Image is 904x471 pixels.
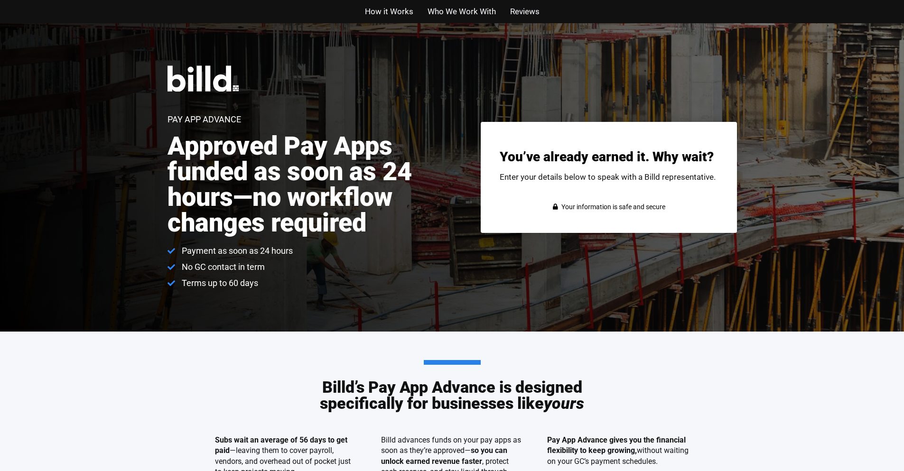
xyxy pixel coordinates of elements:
span: Payment as soon as 24 hours [179,245,293,257]
a: Who We Work With [428,5,496,18]
span: No GC contact in term [179,261,265,273]
strong: Pay App Advance gives you the financial flexibility to keep growing, [547,435,686,455]
a: Reviews [510,5,540,18]
strong: so you can unlock earned revenue faster [381,446,507,465]
span: Terms up to 60 days [179,277,258,289]
p: without waiting on your GC’s payment schedules. [547,435,690,467]
span: Your information is safe and secure [559,200,665,214]
h1: Pay App Advance [168,115,241,124]
a: How it Works [365,5,413,18]
h3: You’ve already earned it. Why wait? [500,150,718,164]
strong: Subs wait an average of 56 days to get paid [215,435,347,455]
p: Enter your details below to speak with a Billd representative. [500,173,718,181]
em: yours [544,394,584,413]
h2: Approved Pay Apps funded as soon as 24 hours—no workflow changes required [168,133,463,236]
h2: Billd’s Pay App Advance is designed specifically for businesses like [286,360,618,411]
